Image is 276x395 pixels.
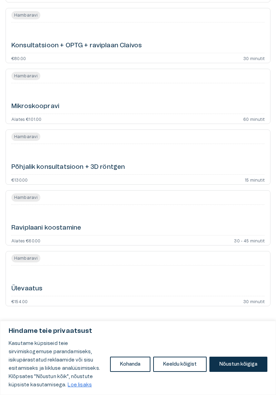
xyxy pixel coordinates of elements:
[6,190,270,245] a: Open service booking details
[6,8,270,63] a: Open service booking details
[11,285,42,293] h6: Ülevaatus
[11,56,26,60] p: €80.00
[110,357,150,372] button: Kohanda
[11,299,28,303] p: €154.00
[11,163,125,172] h6: Põhjalik konsultatsioon + 3D röntgen
[243,56,265,60] p: 30 minutit
[11,193,40,202] span: Hambaravi
[9,327,267,335] p: Hindame teie privaatsust
[11,41,142,50] h6: Konsultatsioon + OPTG + raviplaan Claivos
[245,177,265,182] p: 15 minutit
[234,238,265,242] p: 30 - 45 minutit
[11,72,40,80] span: Hambaravi
[243,117,265,121] p: 60 minutit
[11,11,40,19] span: Hambaravi
[67,382,92,388] a: Loe lisaks
[11,102,59,111] h6: Mikroskoopravi
[11,238,40,242] p: Alates €60.00
[6,69,270,124] a: Open service booking details
[11,117,41,121] p: Alates €101.00
[9,339,105,389] p: Kasutame küpsiseid teie sirvimiskogemuse parandamiseks, isikupärastatud reklaamide või sisu esita...
[11,224,81,232] h6: Raviplaani koostamine
[6,251,270,306] a: Open service booking details
[35,6,46,11] span: Help
[153,357,207,372] button: Keeldu kõigist
[11,254,40,262] span: Hambaravi
[6,129,270,185] a: Open service booking details
[11,177,28,182] p: €130.00
[11,133,40,141] span: Hambaravi
[209,357,267,372] button: Nõustun kõigiga
[243,299,265,303] p: 30 minutit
